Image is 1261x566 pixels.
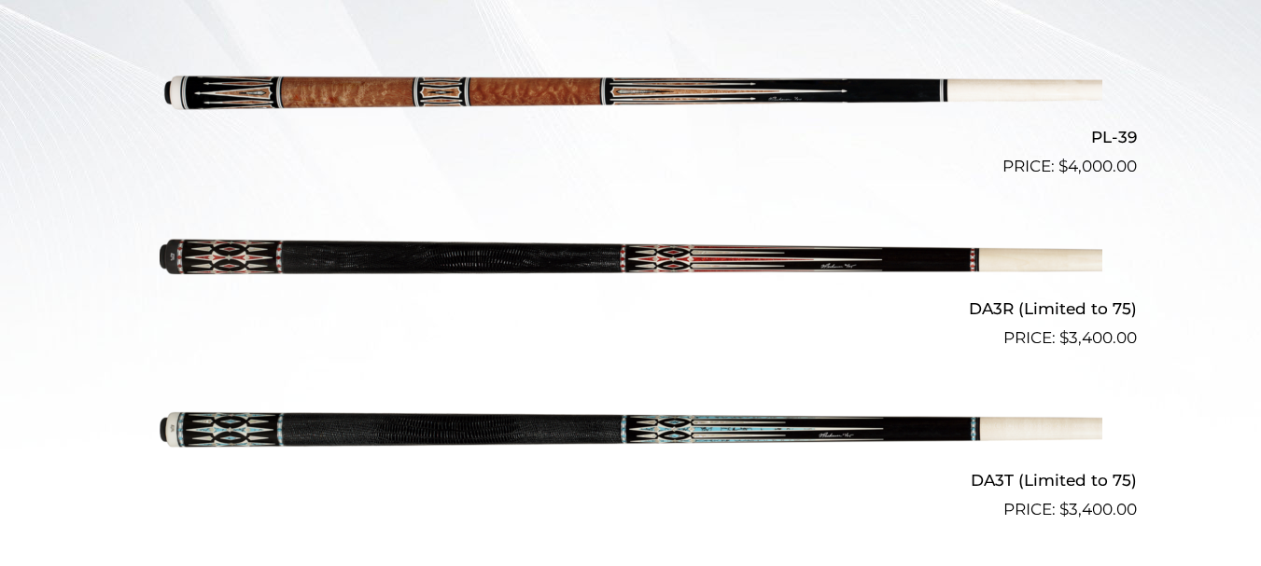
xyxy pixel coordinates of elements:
span: $ [1058,157,1068,175]
bdi: 4,000.00 [1058,157,1137,175]
span: $ [1059,328,1069,347]
bdi: 3,400.00 [1059,500,1137,518]
bdi: 3,400.00 [1059,328,1137,347]
img: DA3T (Limited to 75) [160,358,1102,515]
img: PL-39 [160,14,1102,171]
a: PL-39 $4,000.00 [125,14,1137,178]
a: DA3T (Limited to 75) $3,400.00 [125,358,1137,522]
h2: PL-39 [125,119,1137,154]
h2: DA3T (Limited to 75) [125,463,1137,498]
a: DA3R (Limited to 75) $3,400.00 [125,186,1137,351]
span: $ [1059,500,1069,518]
img: DA3R (Limited to 75) [160,186,1102,343]
h2: DA3R (Limited to 75) [125,292,1137,326]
